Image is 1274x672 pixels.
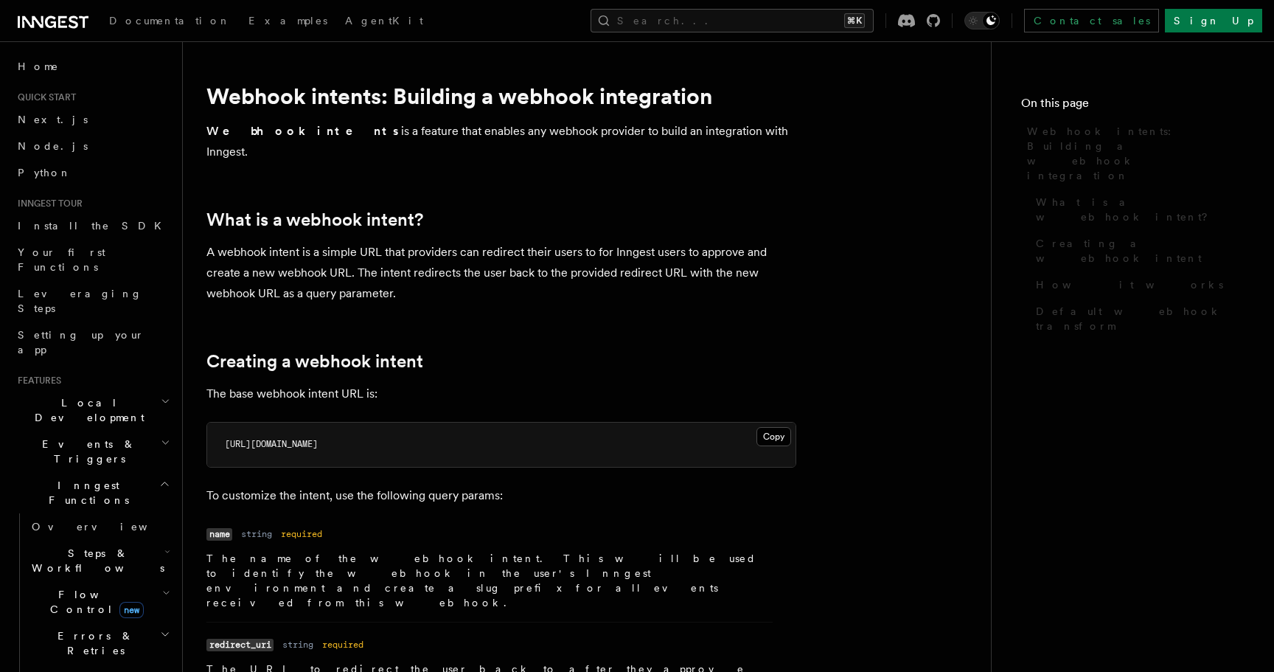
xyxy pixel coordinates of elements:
[206,351,423,372] a: Creating a webhook intent
[281,528,322,540] dd: required
[12,239,173,280] a: Your first Functions
[18,140,88,152] span: Node.js
[18,288,142,314] span: Leveraging Steps
[119,602,144,618] span: new
[1036,236,1245,266] span: Creating a webhook intent
[12,431,173,472] button: Events & Triggers
[1030,189,1245,230] a: What is a webhook intent?
[12,159,173,186] a: Python
[1036,304,1245,333] span: Default webhook transform
[18,59,59,74] span: Home
[282,639,313,651] dd: string
[12,322,173,363] a: Setting up your app
[12,280,173,322] a: Leveraging Steps
[12,395,161,425] span: Local Development
[12,91,76,103] span: Quick start
[26,546,164,575] span: Steps & Workflows
[322,639,363,651] dd: required
[206,485,796,506] p: To customize the intent, use the following query params:
[1021,94,1245,118] h4: On this page
[844,13,865,28] kbd: ⌘K
[12,53,173,80] a: Home
[26,587,162,617] span: Flow Control
[18,329,145,356] span: Setting up your app
[240,4,336,40] a: Examples
[206,639,274,651] code: redirect_uri
[1021,118,1245,189] a: Webhook intents: Building a webhook integration
[1030,298,1245,339] a: Default webhook transform
[12,198,83,209] span: Inngest tour
[964,12,1000,30] button: Toggle dark mode
[345,15,423,27] span: AgentKit
[1027,124,1245,183] span: Webhook intents: Building a webhook integration
[12,212,173,239] a: Install the SDK
[206,384,796,404] p: The base webhook intent URL is:
[1036,277,1223,292] span: How it works
[1030,230,1245,271] a: Creating a webhook intent
[18,246,105,273] span: Your first Functions
[26,540,173,581] button: Steps & Workflows
[12,133,173,159] a: Node.js
[26,623,173,664] button: Errors & Retries
[206,83,796,109] h1: Webhook intents: Building a webhook integration
[206,209,423,230] a: What is a webhook intent?
[1024,9,1159,32] a: Contact sales
[248,15,327,27] span: Examples
[26,513,173,540] a: Overview
[12,478,159,508] span: Inngest Functions
[18,220,170,232] span: Install the SDK
[1165,9,1262,32] a: Sign Up
[1036,195,1245,224] span: What is a webhook intent?
[756,427,791,446] button: Copy
[12,375,61,387] span: Features
[591,9,874,32] button: Search...⌘K
[26,581,173,623] button: Flow Controlnew
[336,4,432,40] a: AgentKit
[18,167,72,179] span: Python
[18,114,88,125] span: Next.js
[32,521,184,533] span: Overview
[12,437,161,466] span: Events & Triggers
[26,628,160,658] span: Errors & Retries
[12,472,173,513] button: Inngest Functions
[225,439,318,449] code: [URL][DOMAIN_NAME]
[206,551,773,610] p: The name of the webhook intent. This will be used to identify the webhook in the user's Inngest e...
[206,242,796,304] p: A webhook intent is a simple URL that providers can redirect their users to for Inngest users to ...
[206,121,796,162] p: is a feature that enables any webhook provider to build an integration with Inngest.
[206,528,232,541] code: name
[12,106,173,133] a: Next.js
[241,528,272,540] dd: string
[109,15,231,27] span: Documentation
[100,4,240,40] a: Documentation
[1030,271,1245,298] a: How it works
[206,124,401,138] strong: Webhook intents
[12,389,173,431] button: Local Development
